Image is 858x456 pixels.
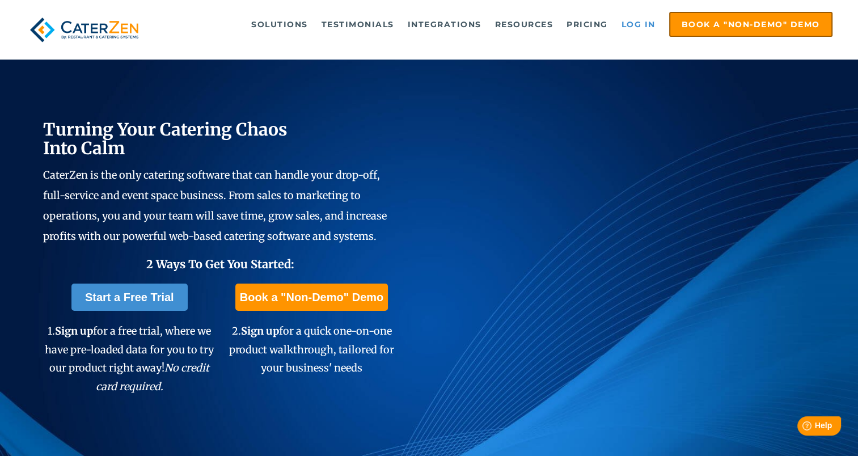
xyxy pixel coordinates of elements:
[241,324,279,337] span: Sign up
[163,12,832,37] div: Navigation Menu
[55,324,93,337] span: Sign up
[246,13,314,36] a: Solutions
[402,13,487,36] a: Integrations
[71,284,188,311] a: Start a Free Trial
[45,324,214,392] span: 1. for a free trial, where we have pre-loaded data for you to try our product right away!
[229,324,394,374] span: 2. for a quick one-on-one product walkthrough, tailored for your business' needs
[669,12,832,37] a: Book a "Non-Demo" Demo
[316,13,400,36] a: Testimonials
[235,284,388,311] a: Book a "Non-Demo" Demo
[757,412,846,444] iframe: Help widget launcher
[146,257,294,271] span: 2 Ways To Get You Started:
[43,119,288,159] span: Turning Your Catering Chaos Into Calm
[489,13,559,36] a: Resources
[96,361,210,392] em: No credit card required.
[43,168,387,243] span: CaterZen is the only catering software that can handle your drop-off, full-service and event spac...
[26,12,143,48] img: caterzen
[616,13,661,36] a: Log in
[561,13,614,36] a: Pricing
